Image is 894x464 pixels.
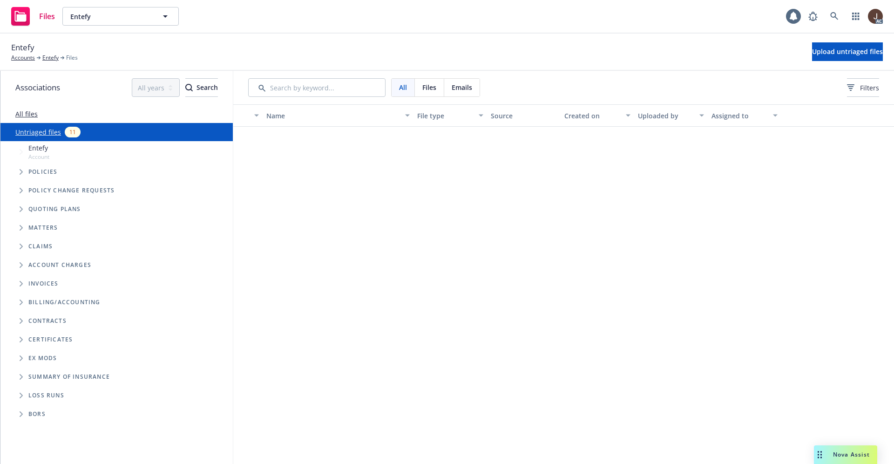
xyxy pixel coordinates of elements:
[28,374,110,380] span: Summary of insurance
[70,12,151,21] span: Entefy
[0,293,233,423] div: Folder Tree Example
[422,82,436,92] span: Files
[812,42,883,61] button: Upload untriaged files
[868,9,883,24] img: photo
[28,337,73,342] span: Certificates
[28,244,53,249] span: Claims
[0,141,233,293] div: Tree Example
[11,54,35,62] a: Accounts
[62,7,179,26] button: Entefy
[185,84,193,91] svg: Search
[814,445,826,464] div: Drag to move
[266,111,399,121] div: Name
[15,127,61,137] a: Untriaged files
[812,47,883,56] span: Upload untriaged files
[28,355,57,361] span: Ex Mods
[847,7,865,26] a: Switch app
[708,104,781,127] button: Assigned to
[413,104,487,127] button: File type
[28,206,81,212] span: Quoting plans
[15,109,38,118] a: All files
[42,54,59,62] a: Entefy
[28,281,59,287] span: Invoices
[7,3,59,29] a: Files
[847,78,879,97] button: Filters
[28,411,46,417] span: BORs
[417,111,473,121] div: File type
[39,13,55,20] span: Files
[847,83,879,93] span: Filters
[491,111,557,121] div: Source
[860,83,879,93] span: Filters
[28,225,58,231] span: Matters
[28,300,101,305] span: Billing/Accounting
[185,79,218,96] div: Search
[65,127,81,137] div: 11
[28,188,115,193] span: Policy change requests
[638,111,694,121] div: Uploaded by
[263,104,413,127] button: Name
[28,393,64,398] span: Loss Runs
[28,153,49,161] span: Account
[28,143,49,153] span: Entefy
[28,318,67,324] span: Contracts
[711,111,767,121] div: Assigned to
[11,41,34,54] span: Entefy
[399,82,407,92] span: All
[487,104,561,127] button: Source
[825,7,844,26] a: Search
[561,104,634,127] button: Created on
[185,78,218,97] button: SearchSearch
[452,82,472,92] span: Emails
[28,169,58,175] span: Policies
[15,82,60,94] span: Associations
[564,111,620,121] div: Created on
[804,7,822,26] a: Report a Bug
[66,54,78,62] span: Files
[814,445,877,464] button: Nova Assist
[833,450,870,458] span: Nova Assist
[28,262,91,268] span: Account charges
[634,104,708,127] button: Uploaded by
[248,78,386,97] input: Search by keyword...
